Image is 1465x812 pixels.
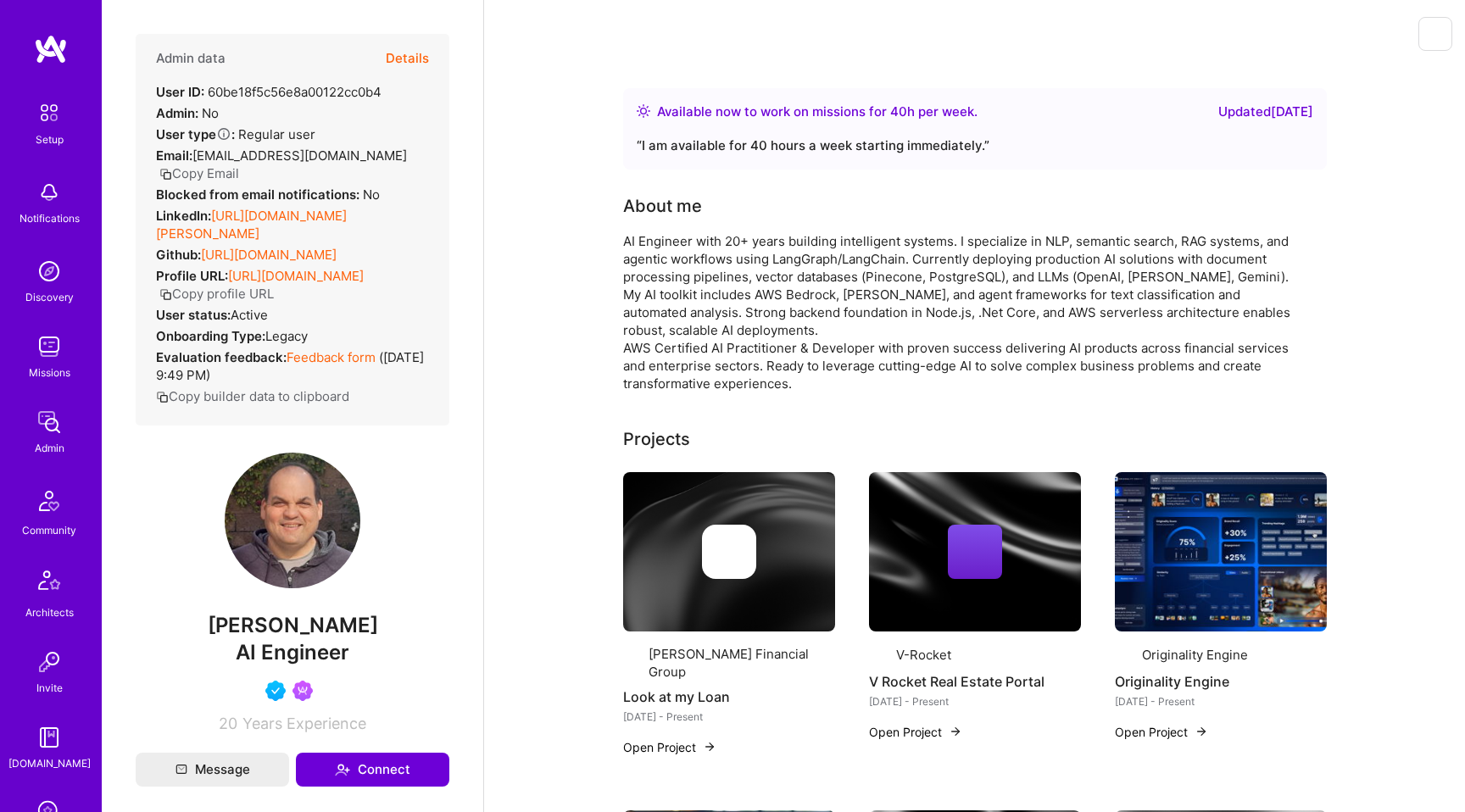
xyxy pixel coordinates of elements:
[236,640,349,665] span: AI Engineer
[156,208,211,224] strong: LinkedIn:
[265,328,308,344] span: legacy
[156,84,204,100] strong: User ID:
[335,762,350,777] i: icon Connect
[175,764,187,776] i: icon Mail
[265,681,286,701] img: Vetted A.Teamer
[156,247,201,263] strong: Github:
[29,481,70,521] img: Community
[156,105,198,121] strong: Admin:
[657,102,978,122] div: Available now to work on missions for h per week .
[156,307,231,323] strong: User status:
[225,453,360,588] img: User Avatar
[623,686,835,708] h4: Look at my Loan
[156,208,347,242] a: [URL][DOMAIN_NAME][PERSON_NAME]
[156,51,226,66] h4: Admin data
[228,268,364,284] a: [URL][DOMAIN_NAME]
[192,147,407,164] span: [EMAIL_ADDRESS][DOMAIN_NAME]
[1115,645,1135,665] img: Company logo
[637,136,1313,156] div: “ I am available for 40 hours a week starting immediately. ”
[29,563,70,603] img: Architects
[869,472,1081,631] img: cover
[1218,102,1313,122] div: Updated [DATE]
[36,679,63,697] div: Invite
[156,104,219,122] div: No
[25,603,74,621] div: Architects
[623,232,1301,392] div: AI Engineer with 20+ years building intelligent systems. I specialize in NLP, semantic search, RA...
[949,725,962,738] img: arrow-right
[890,103,907,120] span: 40
[201,247,337,263] a: [URL][DOMAIN_NAME]
[156,186,380,203] div: No
[386,34,429,83] button: Details
[34,34,68,64] img: logo
[1115,692,1327,710] div: [DATE] - Present
[637,104,650,118] img: Availability
[31,95,67,131] img: setup
[156,147,192,164] strong: Email:
[35,439,64,457] div: Admin
[156,268,228,284] strong: Profile URL:
[156,387,349,405] button: Copy builder data to clipboard
[156,186,363,203] strong: Blocked from email notifications:
[623,653,642,673] img: Company logo
[1115,472,1327,631] img: Originality Engine
[219,715,237,732] span: 20
[649,645,835,681] div: [PERSON_NAME] Financial Group
[1142,646,1248,664] div: Originality Engine
[32,254,66,288] img: discovery
[136,613,449,638] span: [PERSON_NAME]
[623,738,716,756] button: Open Project
[29,364,70,381] div: Missions
[22,521,76,539] div: Community
[623,193,702,219] div: About me
[36,131,64,148] div: Setup
[8,754,91,772] div: [DOMAIN_NAME]
[1115,670,1327,692] h4: Originality Engine
[159,288,172,301] i: icon Copy
[1195,725,1208,738] img: arrow-right
[159,164,239,182] button: Copy Email
[623,426,690,452] div: Projects
[623,708,835,726] div: [DATE] - Present
[296,753,449,787] button: Connect
[869,670,1081,692] h4: V Rocket Real Estate Portal
[159,285,274,303] button: Copy profile URL
[32,330,66,364] img: teamwork
[19,209,80,227] div: Notifications
[869,692,1081,710] div: [DATE] - Present
[156,83,382,101] div: 60be18f5c56e8a00122cc0b4
[869,723,962,741] button: Open Project
[231,307,268,323] span: Active
[703,740,716,754] img: arrow-right
[896,646,951,664] div: V-Rocket
[287,349,376,365] a: Feedback form
[156,349,287,365] strong: Evaluation feedback:
[242,715,366,732] span: Years Experience
[1115,723,1208,741] button: Open Project
[25,288,74,306] div: Discovery
[156,125,315,143] div: Regular user
[292,681,313,701] img: Been on Mission
[216,126,231,142] i: Help
[156,328,265,344] strong: Onboarding Type:
[32,405,66,439] img: admin teamwork
[32,645,66,679] img: Invite
[32,175,66,209] img: bell
[702,525,756,579] img: Company logo
[623,472,835,631] img: cover
[869,645,889,665] img: Company logo
[32,720,66,754] img: guide book
[156,126,235,142] strong: User type :
[156,348,429,384] div: ( [DATE] 9:49 PM )
[136,753,289,787] button: Message
[159,168,172,181] i: icon Copy
[156,391,169,403] i: icon Copy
